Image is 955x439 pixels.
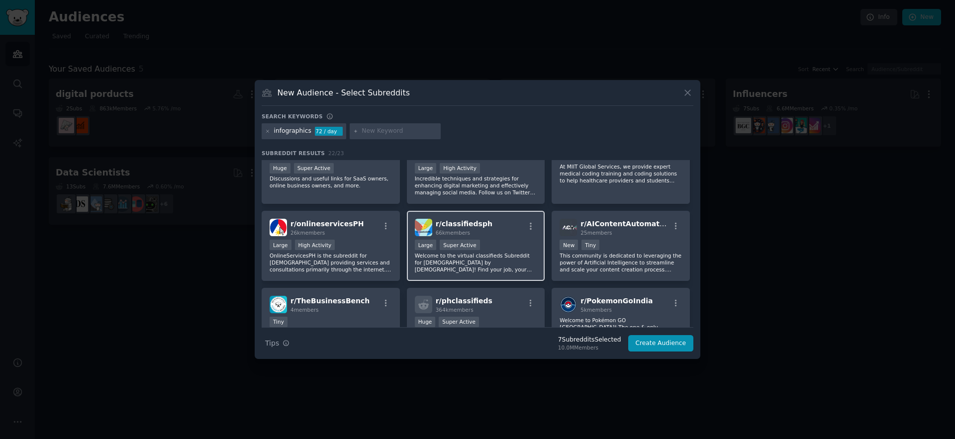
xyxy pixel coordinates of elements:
[290,220,364,228] span: r/ onlineservicesPH
[558,344,621,351] div: 10.0M Members
[558,336,621,345] div: 7 Subreddit s Selected
[560,296,577,313] img: PokemonGoIndia
[270,296,287,313] img: TheBusinessBench
[580,297,653,305] span: r/ PokemonGoIndia
[295,240,335,250] div: High Activity
[270,252,392,273] p: OnlineServicesPH is the subreddit for [DEMOGRAPHIC_DATA] providing services and consultations pri...
[270,317,287,327] div: Tiny
[415,317,436,327] div: Huge
[415,163,437,174] div: Large
[415,252,537,273] p: Welcome to the virtual classifieds Subreddit for [DEMOGRAPHIC_DATA] by [DEMOGRAPHIC_DATA]! Find y...
[328,150,344,156] span: 22 / 23
[560,252,682,273] p: This community is dedicated to leveraging the power of Artificial Intelligence to streamline and ...
[436,230,470,236] span: 66k members
[274,127,311,136] div: infographics
[560,317,682,338] p: Welcome to Pokémon GO [GEOGRAPHIC_DATA]! The one & only subreddit dedicated to the PokemonGo comm...
[270,219,287,236] img: onlineservicesPH
[270,163,290,174] div: Huge
[581,240,599,250] div: Tiny
[415,175,537,196] p: Incredible techniques and strategies for enhancing digital marketing and effectively managing soc...
[580,220,671,228] span: r/ AIContentAutomators
[262,150,325,157] span: Subreddit Results
[290,307,319,313] span: 4 members
[436,307,474,313] span: 364k members
[315,127,343,136] div: 72 / day
[270,240,291,250] div: Large
[362,127,437,136] input: New Keyword
[440,240,480,250] div: Super Active
[436,220,492,228] span: r/ classifiedsph
[278,88,410,98] h3: New Audience - Select Subreddits
[294,163,334,174] div: Super Active
[270,175,392,189] p: Discussions and useful links for SaaS owners, online business owners, and more.
[290,230,325,236] span: 26k members
[440,163,480,174] div: High Activity
[415,219,432,236] img: classifiedsph
[580,307,612,313] span: 5k members
[560,163,682,184] p: At MIIT Global Services, we provide expert medical coding training and coding solutions to help h...
[436,297,492,305] span: r/ phclassifieds
[628,335,694,352] button: Create Audience
[580,230,612,236] span: 25 members
[262,113,323,120] h3: Search keywords
[439,317,479,327] div: Super Active
[290,297,370,305] span: r/ TheBusinessBench
[262,335,293,352] button: Tips
[265,338,279,349] span: Tips
[560,240,578,250] div: New
[415,240,437,250] div: Large
[560,219,577,236] img: AIContentAutomators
